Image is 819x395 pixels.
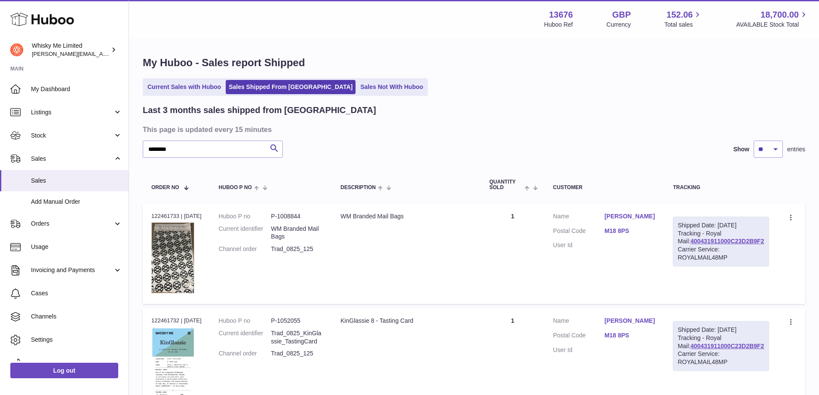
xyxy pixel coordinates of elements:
[10,363,118,378] a: Log out
[787,145,805,153] span: entries
[544,21,573,29] div: Huboo Ref
[604,331,656,340] a: M18 8PS
[666,9,693,21] span: 152.06
[32,50,172,57] span: [PERSON_NAME][EMAIL_ADDRESS][DOMAIN_NAME]
[553,317,604,327] dt: Name
[143,125,803,134] h3: This page is updated every 15 minutes
[219,349,271,358] dt: Channel order
[219,185,252,190] span: Huboo P no
[31,85,122,93] span: My Dashboard
[553,331,604,342] dt: Postal Code
[31,155,113,163] span: Sales
[481,204,544,304] td: 1
[664,9,702,29] a: 152.06 Total sales
[604,317,656,325] a: [PERSON_NAME]
[690,238,764,245] a: 400431911000C23D2B9F2
[604,227,656,235] a: M18 8PS
[690,343,764,349] a: 400431911000C23D2B9F2
[664,21,702,29] span: Total sales
[553,346,604,354] dt: User Id
[31,243,122,251] span: Usage
[604,212,656,220] a: [PERSON_NAME]
[31,359,122,367] span: Returns
[678,350,764,366] div: Carrier Service: ROYALMAIL48MP
[549,9,573,21] strong: 13676
[553,227,604,237] dt: Postal Code
[143,104,376,116] h2: Last 3 months sales shipped from [GEOGRAPHIC_DATA]
[673,217,769,266] div: Tracking - Royal Mail:
[31,132,113,140] span: Stock
[31,266,113,274] span: Invoicing and Payments
[151,223,194,293] img: 1725358317.png
[673,321,769,371] div: Tracking - Royal Mail:
[271,212,323,220] dd: P-1008844
[612,9,631,21] strong: GBP
[151,185,179,190] span: Order No
[733,145,749,153] label: Show
[489,179,522,190] span: Quantity Sold
[219,245,271,253] dt: Channel order
[31,198,122,206] span: Add Manual Order
[271,329,323,346] dd: Trad_0825_KinGlassie_TastingCard
[271,225,323,241] dd: WM Branded Mail Bags
[271,245,323,253] dd: Trad_0825_125
[31,289,122,297] span: Cases
[226,80,356,94] a: Sales Shipped From [GEOGRAPHIC_DATA]
[340,317,472,325] div: KinGlassie 8 - Tasting Card
[271,317,323,325] dd: P-1052055
[553,212,604,223] dt: Name
[31,220,113,228] span: Orders
[31,108,113,116] span: Listings
[219,329,271,346] dt: Current identifier
[32,42,109,58] div: Whisky Me Limited
[271,349,323,358] dd: Trad_0825_125
[736,21,809,29] span: AVAILABLE Stock Total
[31,312,122,321] span: Channels
[31,336,122,344] span: Settings
[673,185,769,190] div: Tracking
[151,317,202,325] div: 122461732 | [DATE]
[678,326,764,334] div: Shipped Date: [DATE]
[10,43,23,56] img: frances@whiskyshop.com
[678,245,764,262] div: Carrier Service: ROYALMAIL48MP
[143,56,805,70] h1: My Huboo - Sales report Shipped
[219,212,271,220] dt: Huboo P no
[553,185,656,190] div: Customer
[357,80,426,94] a: Sales Not With Huboo
[678,221,764,230] div: Shipped Date: [DATE]
[219,317,271,325] dt: Huboo P no
[340,212,472,220] div: WM Branded Mail Bags
[151,212,202,220] div: 122461733 | [DATE]
[607,21,631,29] div: Currency
[144,80,224,94] a: Current Sales with Huboo
[31,177,122,185] span: Sales
[553,241,604,249] dt: User Id
[761,9,799,21] span: 18,700.00
[219,225,271,241] dt: Current identifier
[340,185,376,190] span: Description
[736,9,809,29] a: 18,700.00 AVAILABLE Stock Total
